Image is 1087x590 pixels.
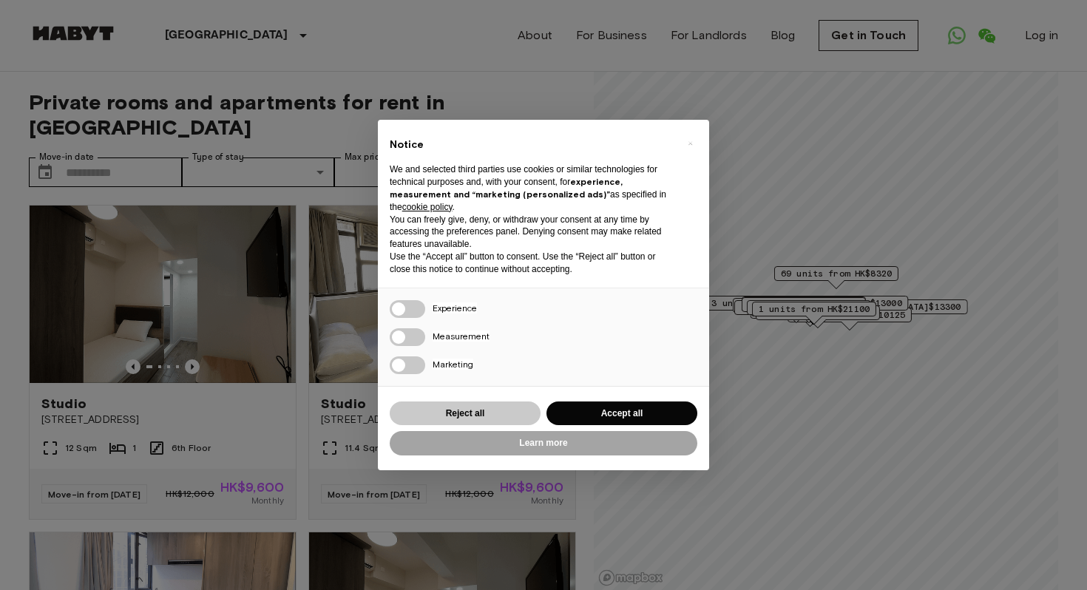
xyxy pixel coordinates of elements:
span: × [688,135,693,152]
span: Experience [433,302,477,313]
p: We and selected third parties use cookies or similar technologies for technical purposes and, wit... [390,163,674,213]
button: Accept all [546,401,697,426]
button: Learn more [390,431,697,455]
a: cookie policy [402,202,453,212]
button: Reject all [390,401,541,426]
strong: experience, measurement and “marketing (personalized ads)” [390,176,623,200]
span: Measurement [433,330,490,342]
p: Use the “Accept all” button to consent. Use the “Reject all” button or close this notice to conti... [390,251,674,276]
h2: Notice [390,138,674,152]
span: Marketing [433,359,473,370]
p: You can freely give, deny, or withdraw your consent at any time by accessing the preferences pane... [390,214,674,251]
button: Close this notice [678,132,702,155]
